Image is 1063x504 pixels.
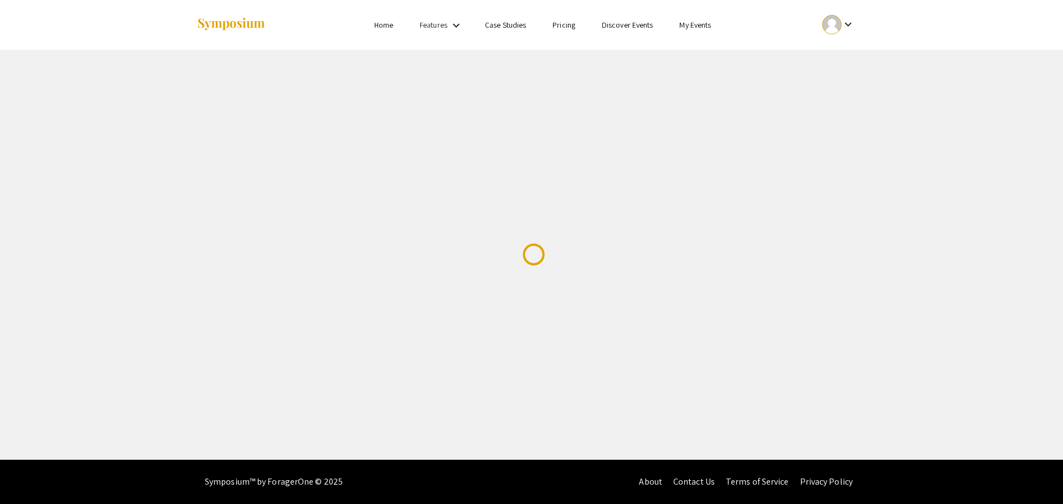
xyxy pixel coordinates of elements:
a: Case Studies [485,20,526,30]
a: Features [420,20,447,30]
a: About [639,476,662,487]
a: My Events [679,20,711,30]
button: Expand account dropdown [811,12,866,37]
mat-icon: Expand account dropdown [842,18,855,31]
img: Symposium by ForagerOne [197,17,266,32]
a: Terms of Service [726,476,789,487]
a: Contact Us [673,476,715,487]
a: Home [374,20,393,30]
a: Discover Events [602,20,653,30]
iframe: Chat [1016,454,1055,496]
mat-icon: Expand Features list [450,19,463,32]
div: Symposium™ by ForagerOne © 2025 [205,460,343,504]
a: Pricing [553,20,575,30]
a: Privacy Policy [800,476,853,487]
